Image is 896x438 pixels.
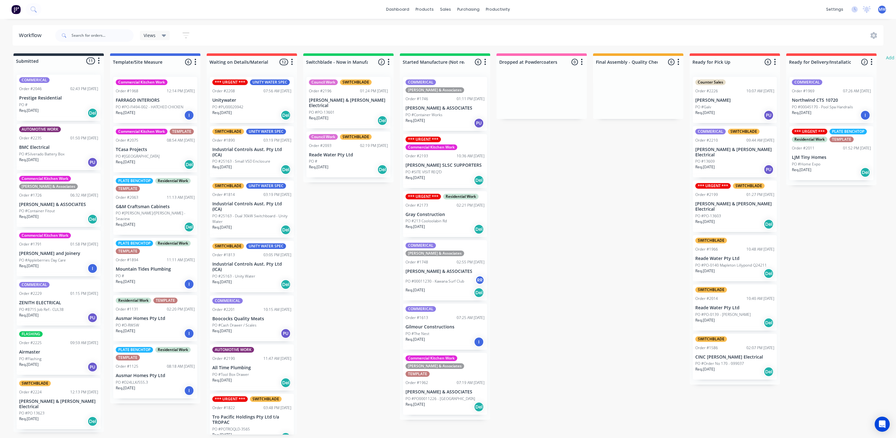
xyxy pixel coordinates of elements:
div: SWITCHBLADEOrder #196610:48 AM [DATE]Reade Water Pty LtdPO #PO-0140 Mapleton Lillypond Q24211Req.... [693,235,777,281]
p: TCasa Projects [116,147,195,152]
div: Del [474,224,484,234]
div: Order #2173 [406,203,428,208]
p: PO #Galv [695,104,711,110]
div: UNITY WATER SPEC [250,79,290,85]
p: Req. [DATE] [695,366,715,372]
p: PO #D24LLK/555.3 [116,380,148,385]
p: Req. [DATE] [792,110,811,116]
div: Order #1813 [212,252,235,258]
div: SWITCHBLADE [212,243,244,249]
div: 12:13 PM [DATE] [70,389,98,395]
p: PO #25163 - Unity Water [212,273,255,279]
div: Order #1968 [116,88,138,94]
div: UNITY WATER SPEC [246,183,286,189]
div: Residential Work [116,298,151,303]
div: 02:21 PM [DATE] [457,203,485,208]
div: Del [474,175,484,185]
div: PLATE BENCHTOP [116,347,153,353]
div: I [860,110,870,120]
div: SWITCHBLADE [19,381,51,386]
div: PU [281,328,291,338]
p: Req. [DATE] [116,222,135,227]
div: Council WorkSWITCHBLADEOrder #219601:24 PM [DATE][PERSON_NAME] & [PERSON_NAME] ElectricalPO #PO-1... [306,77,390,128]
div: Order #1726 [19,192,42,198]
div: 10:40 AM [DATE] [746,296,774,301]
div: SWITCHBLADEOrder #222412:13 PM [DATE][PERSON_NAME] & [PERSON_NAME] ElectricalPO #PO 13623Req.[DAT... [17,378,101,430]
p: All Time Plumbing [212,365,291,370]
p: PO #Flashing [19,356,41,362]
div: SWITCHBLADE [695,336,727,342]
div: PLATE BENCHTOPResidential WorkTEMPLATEOrder #112508:18 AM [DATE]Ausmar Homes Pty LtdPO #D24LLK/55... [113,344,197,398]
div: Del [764,367,774,377]
p: Req. [DATE] [695,164,715,170]
div: Order #2075 [116,138,138,143]
p: Req. [DATE] [792,167,811,173]
div: Commercial Kitchen Work [406,355,457,361]
p: [PERSON_NAME] SLSC SUPPORTERS [406,163,485,168]
div: Del [87,108,98,118]
p: Ausmar Homes Pty Ltd [116,373,195,378]
div: 01:50 PM [DATE] [70,135,98,141]
div: 02:19 PM [DATE] [360,143,388,149]
p: PO #Container Works [406,112,443,118]
p: [PERSON_NAME] & [PERSON_NAME] Electrical [309,98,388,108]
div: Del [281,225,291,235]
div: Commercial Kitchen WorkTEMPLATEOrder #207508:54 AM [DATE]TCasa ProjectsPO #[GEOGRAPHIC_DATA]Req.[... [113,126,197,172]
p: PO # [19,102,28,108]
div: [PERSON_NAME] & Associates [406,87,464,93]
p: Req. [DATE] [212,328,232,334]
p: PO #[GEOGRAPHIC_DATA] [116,154,160,159]
p: Req. [DATE] [116,385,135,391]
div: 10:36 AM [DATE] [457,153,485,159]
div: 01:58 PM [DATE] [70,241,98,247]
div: SWITCHBLADE [212,129,244,134]
p: LJM Tiny Homes [792,155,871,160]
p: PO #[PERSON_NAME]/[PERSON_NAME] - Seaview [116,210,195,222]
input: Search for orders... [72,29,134,42]
div: SWITCHBLADE [695,238,727,243]
p: Req. [DATE] [309,115,328,121]
div: 02:07 PM [DATE] [746,345,774,351]
div: Order #1746 [406,96,428,102]
div: 01:24 PM [DATE] [360,88,388,94]
p: Req. [DATE] [19,108,39,113]
div: 11:47 AM [DATE] [263,356,291,361]
a: dashboard [383,5,412,14]
p: Req. [DATE] [309,164,328,170]
p: ZENITH ELECTRICAL [19,300,98,306]
p: Gray Construction [406,212,485,217]
p: Req. [DATE] [212,377,232,383]
div: [PERSON_NAME] & Associates [19,184,78,189]
div: 09:44 AM [DATE] [746,138,774,143]
p: Req. [DATE] [212,164,232,170]
p: Req. [DATE] [116,279,135,284]
div: SWITCHBLADEUNITY WATER SPECOrder #189003:19 PM [DATE]Industrial Controls Aust. Pty Ltd (ICA)PO #2... [210,126,294,178]
div: Order #2208 [212,88,235,94]
div: 08:18 AM [DATE] [167,364,195,369]
p: Req. [DATE] [212,224,232,230]
div: Commercial Kitchen Work[PERSON_NAME] & AssociatesOrder #172606:32 AM [DATE][PERSON_NAME] & ASSOCI... [17,173,101,227]
div: Order #1586 [695,345,718,351]
div: 08:54 AM [DATE] [167,138,195,143]
div: Order #1814 [212,192,235,197]
div: I [184,386,194,396]
p: [PERSON_NAME] & [PERSON_NAME] Electrical [695,201,774,212]
div: PU [87,313,98,323]
div: TEMPLATE [170,129,194,134]
div: SWITCHBLADE [695,287,727,293]
p: Req. [DATE] [695,268,715,274]
p: Northwind CTS 10720 [792,98,871,103]
div: Order #2199 [695,192,718,197]
div: 01:27 PM [DATE] [746,192,774,197]
div: PLATE BENCHTOPResidential WorkTEMPLATEOrder #206311:13 AM [DATE]G&M Craftsman CabinetsPO #[PERSON... [113,176,197,235]
p: PO #PU00020942 [212,104,243,110]
div: Residential Work [155,347,191,353]
p: Unitywater [212,98,291,103]
div: Counter SalesOrder #222610:07 AM [DATE][PERSON_NAME]PO #GalvReq.[DATE]PU [693,77,777,123]
div: COMMERICAL [406,79,436,85]
div: Commercial Kitchen Work [19,176,71,181]
div: PU [764,165,774,175]
div: COMMERICALOrder #161307:25 AM [DATE]Gilmour ConstructionsPO #The NestReq.[DATE]I [403,304,487,350]
div: I [184,328,194,338]
div: 11:13 AM [DATE] [167,195,195,200]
